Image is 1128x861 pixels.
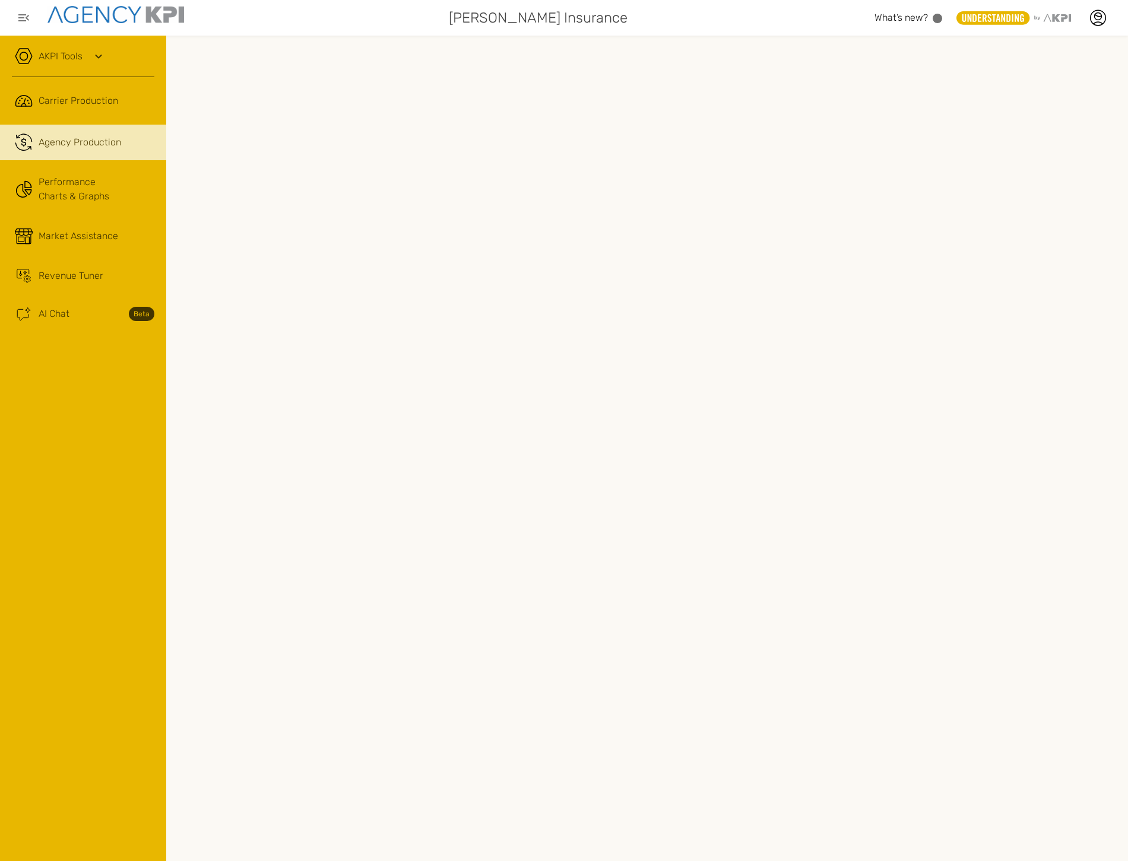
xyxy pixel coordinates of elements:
span: Market Assistance [39,229,118,243]
span: What’s new? [874,12,928,23]
a: AKPI Tools [39,49,83,63]
span: Revenue Tuner [39,269,103,283]
span: [PERSON_NAME] Insurance [449,7,628,28]
span: AI Chat [39,307,69,321]
span: Carrier Production [39,94,118,108]
span: Agency Production [39,135,121,150]
img: agencykpi-logo-550x69-2d9e3fa8.png [47,6,184,23]
strong: Beta [129,307,154,321]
